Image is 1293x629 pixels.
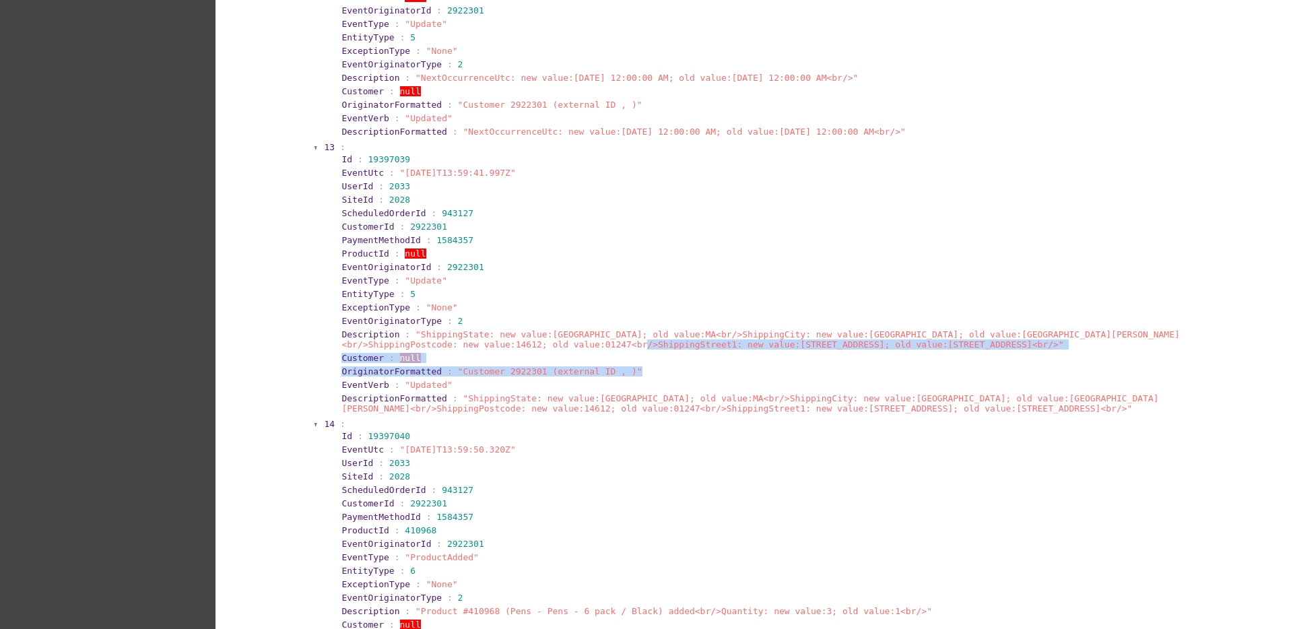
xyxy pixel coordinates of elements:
[324,142,335,152] span: 13
[416,302,421,312] span: :
[341,113,389,123] span: EventVerb
[400,498,405,508] span: :
[416,73,858,83] span: "NextOccurrenceUtc: new value:[DATE] 12:00:00 AM; old value:[DATE] 12:00:00 AM<br/>"
[447,100,453,110] span: :
[341,100,442,110] span: OriginatorFormatted
[341,127,447,137] span: DescriptionFormatted
[341,154,352,164] span: Id
[453,393,458,403] span: :
[400,222,405,232] span: :
[341,393,1158,413] span: "ShippingState: new value:[GEOGRAPHIC_DATA]; old value:MA<br/>ShippingCity: new value:[GEOGRAPHIC...
[447,539,484,549] span: 2922301
[341,195,373,205] span: SiteId
[395,19,400,29] span: :
[341,566,394,576] span: EntityType
[389,86,395,96] span: :
[341,353,384,363] span: Customer
[378,458,384,468] span: :
[400,86,421,96] span: null
[341,606,399,616] span: Description
[395,552,400,562] span: :
[405,525,436,535] span: 410968
[341,168,384,178] span: EventUtc
[341,393,447,403] span: DescriptionFormatted
[405,113,452,123] span: "Updated"
[405,249,426,259] span: null
[341,73,399,83] span: Description
[341,249,389,259] span: ProductId
[405,73,410,83] span: :
[389,168,395,178] span: :
[341,19,389,29] span: EventType
[405,606,410,616] span: :
[395,380,400,390] span: :
[341,235,420,245] span: PaymentMethodId
[358,431,363,441] span: :
[405,275,447,286] span: "Update"
[341,593,442,603] span: EventOriginatorType
[368,154,411,164] span: 19397039
[341,59,442,69] span: EventOriginatorType
[416,579,421,589] span: :
[341,289,394,299] span: EntityType
[426,235,432,245] span: :
[400,168,516,178] span: "[DATE]T13:59:41.997Z"
[395,249,400,259] span: :
[458,593,463,603] span: 2
[341,302,410,312] span: ExceptionType
[431,208,436,218] span: :
[405,552,479,562] span: "ProductAdded"
[447,593,453,603] span: :
[436,512,473,522] span: 1584357
[341,539,431,549] span: EventOriginatorId
[436,235,473,245] span: 1584357
[458,366,642,376] span: "Customer 2922301 (external ID , )"
[395,275,400,286] span: :
[340,142,345,152] span: :
[341,471,373,482] span: SiteId
[447,262,484,272] span: 2922301
[410,289,416,299] span: 5
[458,316,463,326] span: 2
[431,485,436,495] span: :
[410,498,447,508] span: 2922301
[405,380,452,390] span: "Updated"
[341,366,442,376] span: OriginatorFormatted
[341,512,420,522] span: PaymentMethodId
[436,539,442,549] span: :
[416,606,932,616] span: "Product #410968 (Pens - Pens - 6 pack / Black) added<br/>Quantity: new value:3; old value:1<br/>"
[341,525,389,535] span: ProductId
[463,127,905,137] span: "NextOccurrenceUtc: new value:[DATE] 12:00:00 AM; old value:[DATE] 12:00:00 AM<br/>"
[447,59,453,69] span: :
[410,32,416,42] span: 5
[389,471,410,482] span: 2028
[442,485,473,495] span: 943127
[324,419,335,429] span: 14
[442,208,473,218] span: 943127
[436,262,442,272] span: :
[400,444,516,455] span: "[DATE]T13:59:50.320Z"
[447,366,453,376] span: :
[405,329,410,339] span: :
[410,566,416,576] span: 6
[378,471,384,482] span: :
[341,262,431,272] span: EventOriginatorId
[436,5,442,15] span: :
[410,222,447,232] span: 2922301
[395,113,400,123] span: :
[340,419,345,429] span: :
[400,32,405,42] span: :
[341,380,389,390] span: EventVerb
[400,353,421,363] span: null
[341,458,373,468] span: UserId
[378,195,384,205] span: :
[341,222,394,232] span: CustomerId
[447,316,453,326] span: :
[405,19,447,29] span: "Update"
[426,512,432,522] span: :
[341,316,442,326] span: EventOriginatorType
[458,100,642,110] span: "Customer 2922301 (external ID , )"
[341,444,384,455] span: EventUtc
[358,154,363,164] span: :
[341,431,352,441] span: Id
